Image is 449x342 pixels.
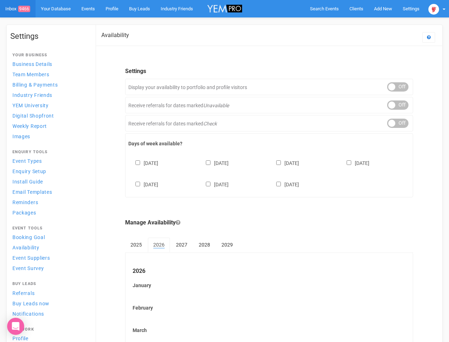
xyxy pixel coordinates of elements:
[128,180,158,188] label: [DATE]
[128,140,410,147] label: Days of week available?
[10,166,89,176] a: Enquiry Setup
[12,113,54,119] span: Digital Shopfront
[125,115,413,131] div: Receive referrals for dates marked
[12,199,38,205] span: Reminders
[199,180,229,188] label: [DATE]
[12,150,86,154] h4: Enquiry Tools
[347,160,351,165] input: [DATE]
[12,189,52,195] span: Email Templates
[128,159,158,167] label: [DATE]
[10,90,89,100] a: Industry Friends
[10,299,89,308] a: Buy Leads now
[349,6,363,11] span: Clients
[276,182,281,186] input: [DATE]
[101,32,129,38] h2: Availability
[125,238,147,252] a: 2025
[12,327,86,332] h4: Network
[203,121,217,126] em: Check
[10,111,89,120] a: Digital Shopfront
[10,156,89,166] a: Event Types
[10,288,89,298] a: Referrals
[10,121,89,131] a: Weekly Report
[193,238,215,252] a: 2028
[340,159,369,167] label: [DATE]
[428,4,439,15] img: open-uri20250107-2-1pbi2ie
[374,6,392,11] span: Add New
[12,82,58,88] span: Billing & Payments
[10,32,89,41] h1: Settings
[125,219,413,227] legend: Manage Availability
[12,210,36,216] span: Packages
[12,158,42,164] span: Event Types
[10,232,89,242] a: Booking Goal
[135,160,140,165] input: [DATE]
[10,177,89,186] a: Install Guide
[171,238,193,252] a: 2027
[12,245,39,250] span: Availability
[12,282,86,286] h4: Buy Leads
[125,79,413,95] div: Display your availability to portfolio and profile visitors
[133,304,406,311] label: February
[206,182,210,186] input: [DATE]
[310,6,339,11] span: Search Events
[10,253,89,263] a: Event Suppliers
[10,131,89,141] a: Images
[18,6,30,12] span: 9466
[12,53,86,57] h4: Your Business
[206,160,210,165] input: [DATE]
[12,265,44,271] span: Event Survey
[199,159,229,167] label: [DATE]
[10,243,89,252] a: Availability
[133,282,406,289] label: January
[12,255,50,261] span: Event Suppliers
[125,67,413,76] legend: Settings
[12,103,49,108] span: YEM University
[12,72,49,77] span: Team Members
[216,238,238,252] a: 2029
[12,234,45,240] span: Booking Goal
[10,309,89,318] a: Notifications
[133,267,406,275] legend: 2026
[12,179,43,185] span: Install Guide
[10,197,89,207] a: Reminders
[12,134,30,139] span: Images
[133,327,406,334] label: March
[203,103,229,108] em: Unavailable
[148,238,170,253] a: 2026
[12,123,47,129] span: Weekly Report
[10,263,89,273] a: Event Survey
[10,59,89,69] a: Business Details
[10,187,89,197] a: Email Templates
[269,159,299,167] label: [DATE]
[125,97,413,113] div: Receive referrals for dates marked
[10,80,89,89] a: Billing & Payments
[12,61,52,67] span: Business Details
[12,169,46,174] span: Enquiry Setup
[12,226,86,230] h4: Event Tools
[269,180,299,188] label: [DATE]
[10,69,89,79] a: Team Members
[10,208,89,217] a: Packages
[7,318,24,335] div: Open Intercom Messenger
[12,311,44,317] span: Notifications
[135,182,140,186] input: [DATE]
[276,160,281,165] input: [DATE]
[10,100,89,110] a: YEM University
